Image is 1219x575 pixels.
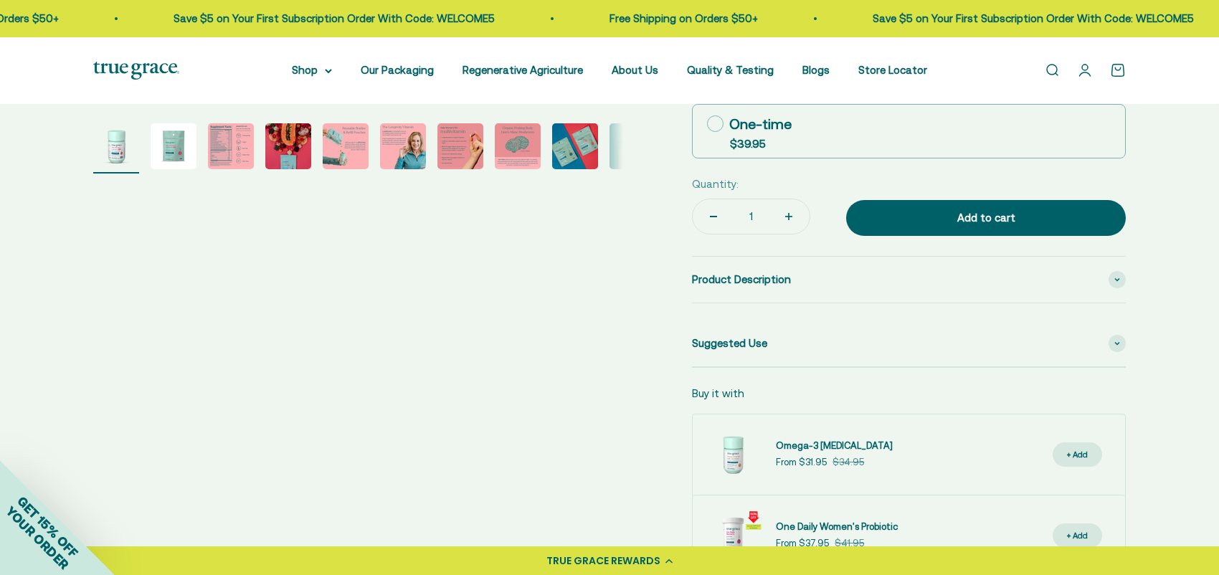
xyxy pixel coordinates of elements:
p: Save $5 on Your First Subscription Order With Code: WELCOME5 [872,10,1193,27]
a: Omega-3 [MEDICAL_DATA] [776,439,893,454]
button: Add to cart [846,200,1126,236]
span: One Daily Women's Probiotic [776,521,898,532]
button: Go to item 5 [323,123,369,174]
button: Go to item 1 [93,123,139,174]
img: When you opt for our refill pouches instead of buying a new bottle every time you buy supplements... [323,123,369,169]
button: Increase quantity [768,199,810,234]
img: - L-ergothioneine to support longevity* - CoQ10 for antioxidant support and heart health* - 150% ... [437,123,483,169]
sale-price: From $37.95 [776,536,829,551]
img: Daily Women's 50+ Multivitamin [93,123,139,169]
span: Omega-3 [MEDICAL_DATA] [776,440,893,451]
button: Go to item 7 [437,123,483,174]
img: Daily Women's 50+ Multivitamin [265,123,311,169]
a: Regenerative Agriculture [463,64,583,76]
button: Go to item 6 [380,123,426,174]
div: Add to cart [875,209,1097,227]
a: Quality & Testing [687,64,774,76]
p: Buy it with [692,385,744,402]
button: Go to item 10 [609,123,655,174]
compare-at-price: $41.95 [835,536,864,551]
span: Suggested Use [692,335,767,352]
img: Daily Women's 50+ Multivitamin [151,123,196,169]
button: Decrease quantity [693,199,734,234]
a: One Daily Women's Probiotic [776,520,898,535]
sale-price: From $31.95 [776,455,827,470]
img: Lion's Mane supports brain, nerve, and cognitive health.* Our extracts come exclusively from the ... [495,123,541,169]
img: Daily Women's 50+ Multivitamin [552,123,598,169]
span: GET 15% OFF [14,493,81,560]
summary: Product Description [692,257,1126,303]
span: Product Description [692,271,791,288]
button: Go to item 3 [208,123,254,174]
button: Go to item 9 [552,123,598,174]
compare-at-price: $34.95 [833,455,864,470]
button: + Add [1053,442,1102,467]
a: Store Locator [858,64,927,76]
a: Blogs [802,64,830,76]
img: Omega-3 Fish Oil for Brain, Heart, and Immune Health* Sustainably sourced, wild-caught Alaskan fi... [704,426,762,483]
div: + Add [1067,448,1088,462]
button: Go to item 8 [495,123,541,174]
img: Daily Women's 50+ Multivitamin [609,123,655,169]
img: Fruiting Body Vegan Soy Free Gluten Free Dairy Free [208,123,254,169]
button: + Add [1053,523,1102,548]
a: Our Packaging [361,64,434,76]
button: Go to item 4 [265,123,311,174]
label: Quantity: [692,176,739,193]
button: Go to item 2 [151,123,196,174]
span: YOUR ORDER [3,503,72,572]
summary: Suggested Use [692,320,1126,366]
summary: Shop [292,62,332,79]
div: TRUE GRACE REWARDS [546,553,660,569]
p: Save $5 on Your First Subscription Order With Code: WELCOME5 [173,10,494,27]
a: Free Shipping on Orders $50+ [609,12,757,24]
img: One Daily Women's Probiotic [704,507,762,564]
img: L-ergothioneine, an antioxidant known as 'the longevity vitamin', declines as we age and is limit... [380,123,426,169]
div: + Add [1067,529,1088,543]
a: About Us [612,64,658,76]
